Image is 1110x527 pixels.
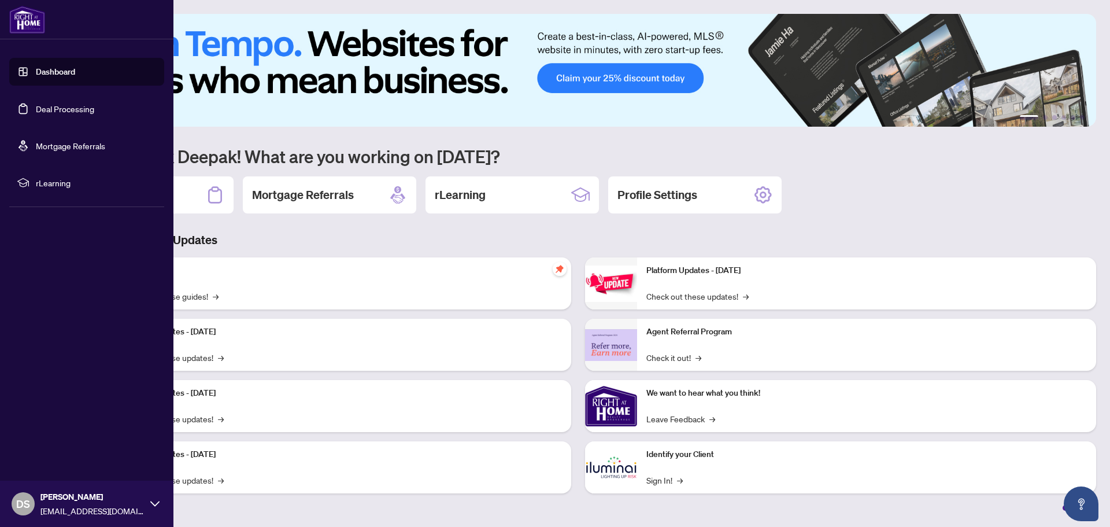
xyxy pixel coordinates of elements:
p: Platform Updates - [DATE] [121,326,562,338]
span: [EMAIL_ADDRESS][DOMAIN_NAME] [40,504,145,517]
a: Leave Feedback→ [646,412,715,425]
p: Platform Updates - [DATE] [121,387,562,400]
button: 4 [1061,115,1066,120]
img: Slide 0 [60,14,1096,127]
img: Agent Referral Program [585,329,637,361]
span: → [218,351,224,364]
a: Dashboard [36,67,75,77]
button: 3 [1052,115,1057,120]
img: Platform Updates - June 23, 2025 [585,266,637,302]
button: Open asap [1064,487,1098,521]
button: 1 [1020,115,1038,120]
a: Sign In!→ [646,474,683,487]
span: → [677,474,683,487]
img: Identify your Client [585,441,637,493]
span: → [218,412,224,425]
img: We want to hear what you think! [585,380,637,432]
p: Platform Updates - [DATE] [121,448,562,461]
h1: Welcome back Deepak! What are you working on [DATE]? [60,145,1096,167]
a: Deal Processing [36,104,94,114]
button: 5 [1071,115,1075,120]
span: → [743,290,749,303]
h2: Profile Settings [617,187,697,203]
span: DS [16,496,30,512]
button: 2 [1043,115,1048,120]
span: → [709,412,715,425]
span: [PERSON_NAME] [40,491,145,503]
h2: Mortgage Referrals [252,187,354,203]
span: → [695,351,701,364]
a: Mortgage Referrals [36,141,105,151]
span: pushpin [553,262,567,276]
p: Identify your Client [646,448,1087,461]
a: Check out these updates!→ [646,290,749,303]
a: Check it out!→ [646,351,701,364]
p: Platform Updates - [DATE] [646,264,1087,277]
img: logo [9,6,45,34]
p: We want to hear what you think! [646,387,1087,400]
p: Self-Help [121,264,562,277]
h2: rLearning [435,187,486,203]
h3: Brokerage & Industry Updates [60,232,1096,248]
span: rLearning [36,176,156,189]
p: Agent Referral Program [646,326,1087,338]
button: 6 [1080,115,1085,120]
span: → [213,290,219,303]
span: → [218,474,224,487]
